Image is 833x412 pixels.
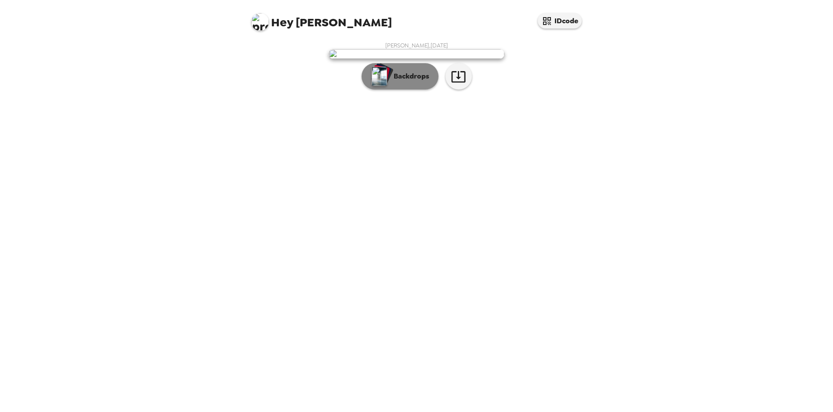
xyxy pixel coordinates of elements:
span: Hey [271,14,293,30]
p: Backdrops [389,71,429,82]
span: [PERSON_NAME] [251,9,392,29]
img: user [329,49,504,59]
span: [PERSON_NAME] , [DATE] [385,42,448,49]
button: Backdrops [362,63,438,90]
button: IDcode [538,13,582,29]
img: profile pic [251,13,269,31]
